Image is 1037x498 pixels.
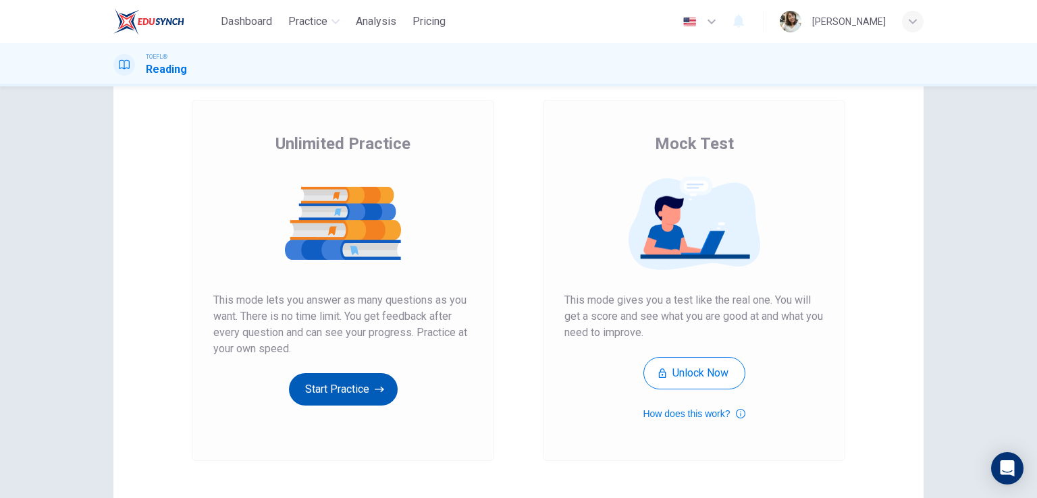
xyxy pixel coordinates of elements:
[350,9,402,34] button: Analysis
[407,9,451,34] button: Pricing
[413,13,446,30] span: Pricing
[812,13,886,30] div: [PERSON_NAME]
[215,9,277,34] button: Dashboard
[275,133,410,155] span: Unlimited Practice
[113,8,184,35] img: EduSynch logo
[780,11,801,32] img: Profile picture
[356,13,396,30] span: Analysis
[991,452,1023,485] div: Open Intercom Messenger
[221,13,272,30] span: Dashboard
[146,52,167,61] span: TOEFL®
[146,61,187,78] h1: Reading
[283,9,345,34] button: Practice
[681,17,698,27] img: en
[643,357,745,389] button: Unlock Now
[213,292,473,357] span: This mode lets you answer as many questions as you want. There is no time limit. You get feedback...
[113,8,215,35] a: EduSynch logo
[564,292,824,341] span: This mode gives you a test like the real one. You will get a score and see what you are good at a...
[288,13,327,30] span: Practice
[655,133,734,155] span: Mock Test
[643,406,745,422] button: How does this work?
[289,373,398,406] button: Start Practice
